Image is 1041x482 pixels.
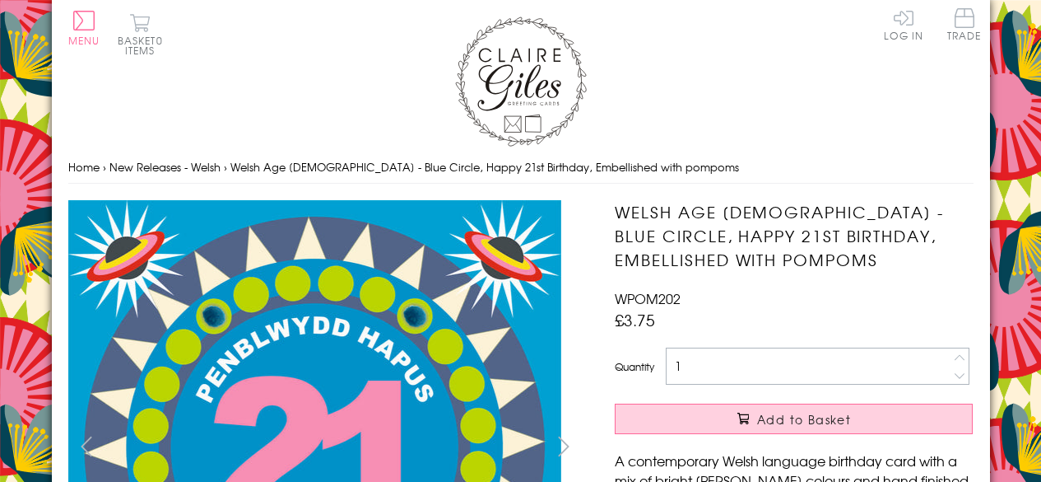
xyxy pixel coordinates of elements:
button: prev [68,428,105,465]
a: New Releases - Welsh [109,159,221,175]
span: 0 items [125,33,163,58]
span: WPOM202 [615,288,681,308]
span: Add to Basket [757,411,851,428]
button: Add to Basket [615,404,973,434]
button: Menu [68,11,100,45]
button: next [545,428,582,465]
img: Claire Giles Greetings Cards [455,16,587,147]
h1: Welsh Age [DEMOGRAPHIC_DATA] - Blue Circle, Happy 21st Birthday, Embellished with pompoms [615,200,973,271]
span: Welsh Age [DEMOGRAPHIC_DATA] - Blue Circle, Happy 21st Birthday, Embellished with pompoms [230,159,739,175]
a: Trade [947,8,982,44]
a: Log In [884,8,923,40]
a: Home [68,159,100,175]
span: › [103,159,106,175]
span: › [224,159,227,175]
label: Quantity [615,359,654,374]
span: Trade [947,8,982,40]
button: Basket0 items [118,13,163,55]
span: Menu [68,33,100,48]
nav: breadcrumbs [68,151,974,185]
span: £3.75 [615,308,655,331]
